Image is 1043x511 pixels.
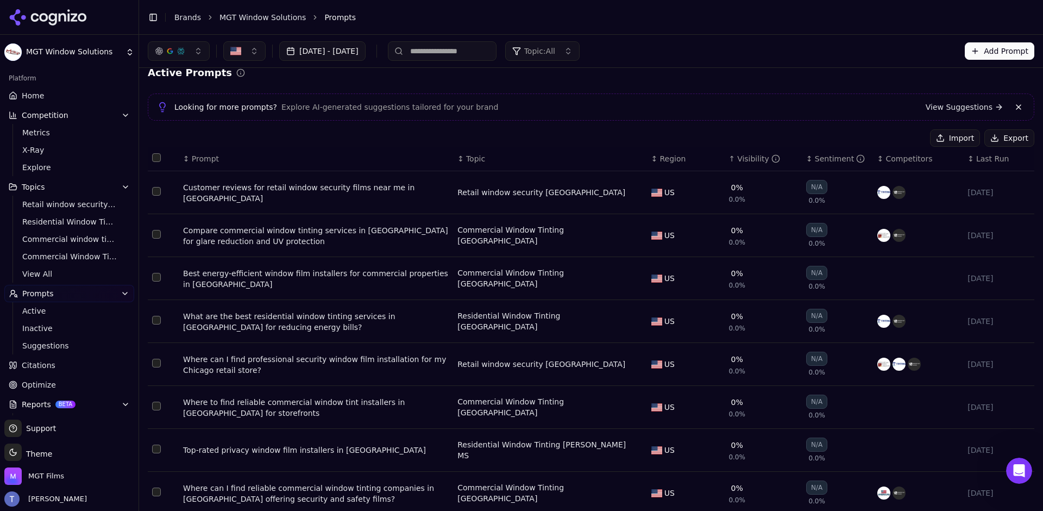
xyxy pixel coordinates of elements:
div: ↕Last Run [967,153,1030,164]
div: [DATE] [967,445,1030,456]
span: US [664,316,675,327]
div: Introducing New Reporting Features: Generate PDF Reports Easily! 📊 [22,254,195,277]
span: US [664,359,675,370]
div: ↕Topic [457,153,643,164]
img: US flag [651,232,662,240]
img: american window film [877,487,890,500]
div: ↕Sentiment [806,153,869,164]
img: Profile image for Alp [158,17,179,39]
div: Close [187,17,206,37]
span: Reports [22,399,51,410]
img: US flag [651,317,662,326]
button: Select row 20 [152,230,161,239]
span: Residential Window Tinting [GEOGRAPHIC_DATA] [22,216,117,227]
span: [PERSON_NAME] [24,494,87,504]
span: Retail window security [GEOGRAPHIC_DATA] [22,199,117,210]
span: Last Run [976,153,1009,164]
a: Where can I find reliable commercial window tinting companies in [GEOGRAPHIC_DATA] offering secur... [183,483,449,504]
div: Customer reviews for retail window security films near me in [GEOGRAPHIC_DATA] [183,182,449,204]
div: N/A [806,481,827,495]
div: 0% [731,268,743,279]
a: Where can I find professional security window film installation for my Chicago retail store? [183,354,449,376]
a: Home [4,87,134,104]
span: 0.0% [808,325,825,334]
span: 0.0% [808,411,825,420]
div: [DATE] [967,316,1030,327]
div: [DATE] [967,359,1030,370]
span: Region [660,153,686,164]
button: Select row 26 [152,488,161,496]
a: Optimize [4,376,134,394]
a: View Suggestions [926,102,1003,113]
iframe: To enrich screen reader interactions, please activate Accessibility in Grammarly extension settings [1006,458,1032,484]
div: Send us a message [11,209,206,239]
span: 0.0% [728,281,745,290]
img: US flag [651,403,662,412]
a: Residential Window Tinting [GEOGRAPHIC_DATA] [457,310,630,332]
a: X-Ray [18,142,121,158]
div: Send us a message [22,219,181,230]
div: [DATE] [967,488,1030,498]
button: Open organization switcher [4,468,64,485]
div: • 20h ago [62,183,98,195]
span: Explore [22,162,117,173]
th: Region [647,147,725,171]
div: Profile image for AlpOf course! I just deleted MGT for you, so feel free to start again!Alp•20h ago [11,163,206,203]
img: window tint chicago [908,487,921,500]
span: MGT Films [28,471,64,481]
a: Suggestions [18,338,121,353]
div: Residential Window Tinting [PERSON_NAME] MS [457,439,630,461]
a: Top-rated privacy window film installers in [GEOGRAPHIC_DATA] [183,445,449,456]
div: [DATE] [967,402,1030,413]
img: window film depot [877,229,890,242]
div: Status: Perplexity Service experiencing partial outage [46,311,195,334]
a: Commercial Window Tinting [GEOGRAPHIC_DATA] [457,267,630,289]
div: N/A [806,352,827,366]
button: Select row 22 [152,316,161,325]
div: [DATE] [967,230,1030,241]
a: MGT Window Solutions [219,12,306,23]
span: 0.0% [808,239,825,248]
span: 0.0% [808,196,825,205]
th: Last Run [963,147,1034,171]
a: Retail window security [GEOGRAPHIC_DATA] [457,359,625,370]
button: Import [930,129,980,147]
div: ↑Visibility [728,153,797,164]
h2: Active Prompts [148,65,232,80]
div: 0% [731,483,743,494]
button: Select all rows [152,153,161,162]
span: Metrics [22,127,117,138]
div: Visibility [737,153,780,164]
span: Looking for more prompts? [174,102,277,113]
span: Topic: All [524,46,555,57]
a: Commercial window tinting [PERSON_NAME] MS [18,232,121,247]
img: Tyler Newman [4,491,20,507]
span: 0.0% [728,238,745,247]
img: United States [230,46,241,57]
div: Where to find reliable commercial window tint installers in [GEOGRAPHIC_DATA] for storefronts [183,397,449,419]
th: Prompt [179,147,453,171]
button: Add Prompt [965,42,1034,60]
span: 0.0% [728,410,745,419]
div: N/A [806,266,827,280]
img: US flag [651,275,662,283]
a: Commercial Window Tinting [GEOGRAPHIC_DATA] [457,396,630,418]
span: Prompts [22,288,54,299]
span: Topics [22,182,45,192]
a: Commercial Window Tinting [GEOGRAPHIC_DATA] [457,225,630,246]
button: Select row 19 [152,187,161,196]
div: 0% [731,225,743,236]
div: ↕Region [651,153,720,164]
button: Open user button [4,491,87,507]
span: US [664,488,675,498]
a: Best energy-efficient window film installers for commercial properties in [GEOGRAPHIC_DATA] [183,268,449,290]
img: window film chicago [893,315,906,328]
span: US [664,402,675,413]
span: 0.0% [808,454,825,463]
